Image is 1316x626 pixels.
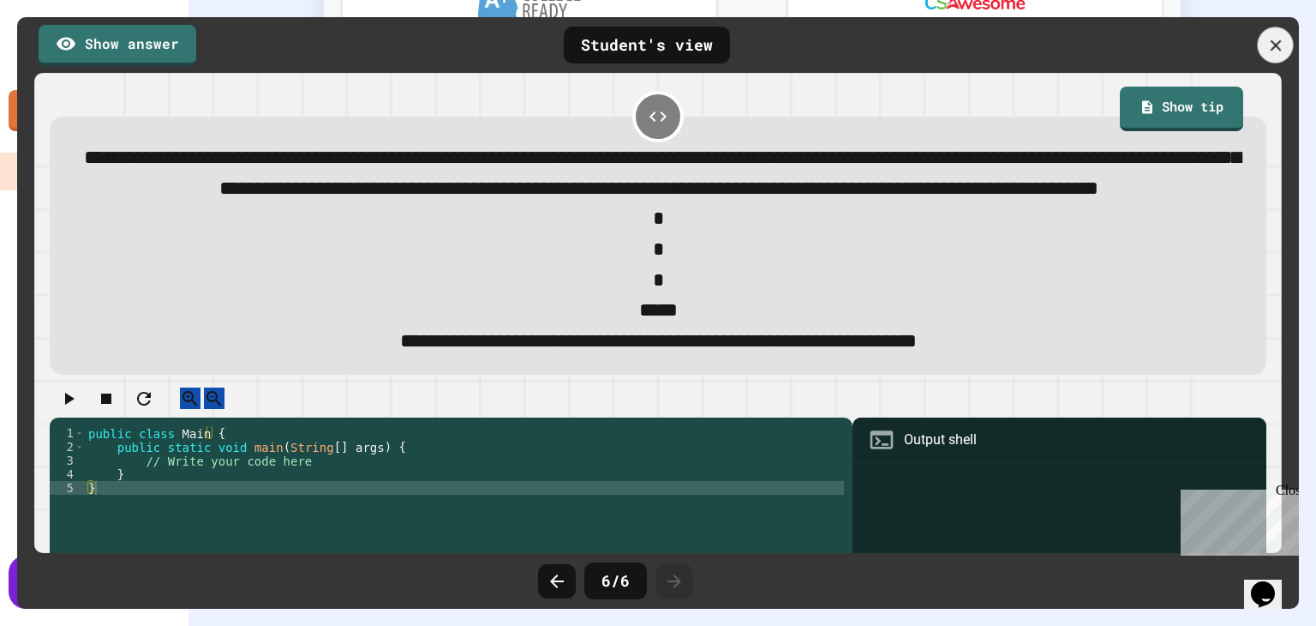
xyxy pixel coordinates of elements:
[50,481,85,495] div: 5
[50,454,85,467] div: 3
[564,27,730,63] div: Student's view
[50,440,85,454] div: 2
[50,467,85,481] div: 4
[904,430,977,450] div: Output shell
[7,7,118,109] div: Chat with us now!Close
[75,426,84,440] span: Toggle code folding, rows 1 through 5
[1174,483,1299,556] iframe: chat widget
[1120,87,1243,131] a: Show tip
[75,440,84,454] span: Toggle code folding, rows 2 through 4
[584,563,647,599] div: 6 / 6
[1244,557,1299,609] iframe: chat widget
[50,426,85,440] div: 1
[39,25,196,66] a: Show answer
